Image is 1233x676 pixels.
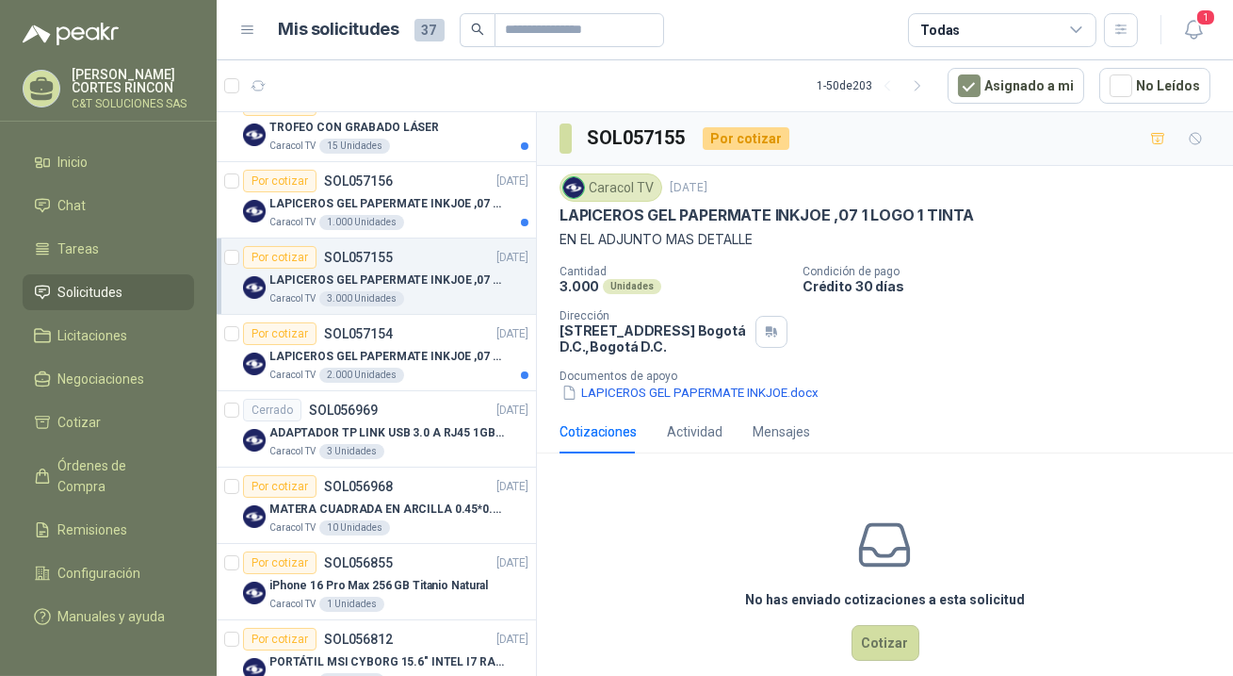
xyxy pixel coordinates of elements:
a: Por cotizarSOL056968[DATE] Company LogoMATERA CUADRADA EN ARCILLA 0.45*0.45*0.40Caracol TV10 Unid... [217,468,536,544]
div: 15 Unidades [319,139,390,154]
span: Solicitudes [58,282,123,303]
a: Por cotizarSOL057155[DATE] Company LogoLAPICEROS GEL PAPERMATE INKJOE ,07 1 LOGO 1 TINTACaracol T... [217,239,536,315]
p: SOL057155 [324,251,393,264]
span: Chat [58,195,87,216]
p: [DATE] [496,631,528,649]
p: SOL056855 [324,556,393,569]
img: Company Logo [243,429,266,452]
p: SOL057154 [324,327,393,340]
a: CerradoSOL056969[DATE] Company LogoADAPTADOR TP LINK USB 3.0 A RJ45 1GB WINDOWSCaracol TV3 Unidades [217,391,536,468]
p: [DATE] [496,173,528,190]
span: Configuración [58,563,141,584]
a: Solicitudes [23,274,194,310]
p: Cantidad [560,265,787,278]
span: Negociaciones [58,369,145,389]
p: [STREET_ADDRESS] Bogotá D.C. , Bogotá D.C. [560,322,748,354]
div: 3.000 Unidades [319,291,404,306]
div: Por cotizar [243,628,316,651]
p: EN EL ADJUNTO MAS DETALLE [560,229,1210,250]
p: [DATE] [496,554,528,572]
span: Manuales y ayuda [58,606,166,627]
div: Cerrado [243,399,301,421]
p: Caracol TV [269,291,316,306]
a: Cotizar [23,404,194,440]
p: MATERA CUADRADA EN ARCILLA 0.45*0.45*0.40 [269,501,504,519]
p: [DATE] [496,478,528,496]
p: ADAPTADOR TP LINK USB 3.0 A RJ45 1GB WINDOWS [269,424,504,442]
p: Caracol TV [269,368,316,383]
div: 10 Unidades [319,520,390,536]
p: LAPICEROS GEL PAPERMATE INKJOE ,07 1 LOGO 1 TINTA [269,195,504,213]
p: Caracol TV [269,139,316,154]
a: Manuales y ayuda [23,599,194,635]
div: Caracol TV [560,173,662,202]
p: Crédito 30 días [803,278,1225,294]
p: [DATE] [496,402,528,420]
span: Órdenes de Compra [58,455,176,497]
p: SOL057156 [324,174,393,188]
div: Mensajes [753,421,810,442]
a: Inicio [23,144,194,180]
a: Licitaciones [23,318,194,354]
div: Por cotizar [243,475,316,498]
button: No Leídos [1099,68,1210,104]
img: Company Logo [243,276,266,299]
p: Caracol TV [269,444,316,459]
div: Cotizaciones [560,421,637,442]
a: Órdenes de Compra [23,448,194,504]
a: Por cotizarSOL057182[DATE] Company LogoTROFEO CON GRABADO LÁSERCaracol TV15 Unidades [217,86,536,162]
div: 2.000 Unidades [319,368,404,383]
span: Tareas [58,239,100,259]
button: 1 [1176,13,1210,47]
p: Documentos de apoyo [560,370,1225,383]
p: TROFEO CON GRABADO LÁSER [269,119,439,137]
p: SOL056968 [324,480,393,493]
h3: SOL057155 [587,124,688,153]
button: LAPICEROS GEL PAPERMATE INKJOE.docx [560,383,820,403]
p: Caracol TV [269,520,316,536]
div: 1 Unidades [319,597,384,612]
div: 3 Unidades [319,444,384,459]
img: Company Logo [243,353,266,375]
p: iPhone 16 Pro Max 256 GB Titanio Natural [269,577,488,595]
span: search [471,23,484,36]
span: Cotizar [58,412,102,433]
h1: Mis solicitudes [279,16,399,43]
img: Company Logo [243,124,266,146]
div: Todas [920,20,960,41]
img: Company Logo [243,582,266,604]
a: Tareas [23,231,194,267]
p: LAPICEROS GEL PAPERMATE INKJOE ,07 1 LOGO 1 TINTA [269,272,504,289]
div: Actividad [667,421,722,442]
span: Inicio [58,152,89,173]
p: PORTÁTIL MSI CYBORG 15.6" INTEL I7 RAM 32GB - 1 TB / Nvidia GeForce RTX 4050 [269,653,504,671]
span: Remisiones [58,519,128,540]
img: Company Logo [243,505,266,528]
img: Company Logo [243,200,266,223]
p: Dirección [560,309,748,322]
span: Licitaciones [58,325,128,346]
p: 3.000 [560,278,599,294]
div: Unidades [603,279,661,294]
div: 1 - 50 de 203 [817,71,933,101]
a: Por cotizarSOL057156[DATE] Company LogoLAPICEROS GEL PAPERMATE INKJOE ,07 1 LOGO 1 TINTACaracol T... [217,162,536,239]
a: Por cotizarSOL056855[DATE] Company LogoiPhone 16 Pro Max 256 GB Titanio NaturalCaracol TV1 Unidades [217,544,536,620]
button: Cotizar [852,625,919,661]
p: Caracol TV [269,215,316,230]
p: [DATE] [496,325,528,343]
img: Company Logo [563,177,584,198]
p: SOL056969 [309,404,378,417]
span: 1 [1195,8,1216,26]
p: Condición de pago [803,265,1225,278]
h3: No has enviado cotizaciones a esta solicitud [745,589,1025,610]
button: Asignado a mi [948,68,1084,104]
p: [DATE] [496,249,528,267]
div: Por cotizar [243,552,316,574]
div: 1.000 Unidades [319,215,404,230]
p: [DATE] [670,179,707,197]
p: [PERSON_NAME] CORTES RINCON [72,68,194,94]
p: LAPICEROS GEL PAPERMATE INKJOE ,07 1 LOGO 1 TINTA [269,348,504,366]
span: 37 [414,19,445,41]
p: C&T SOLUCIONES SAS [72,98,194,109]
a: Configuración [23,555,194,591]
